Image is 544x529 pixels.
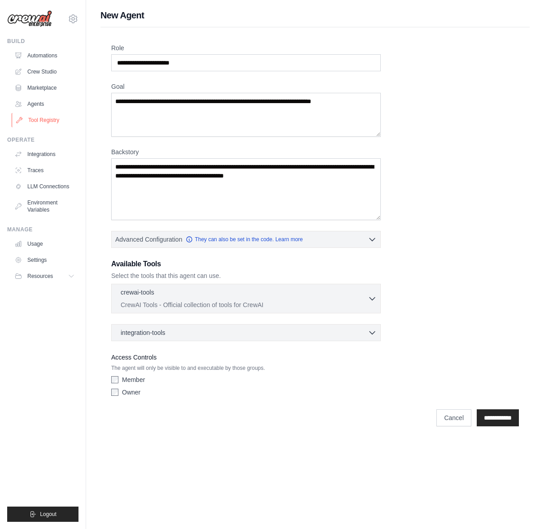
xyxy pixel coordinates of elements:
label: Goal [111,82,381,91]
p: The agent will only be visible to and executable by those groups. [111,364,381,372]
a: They can also be set in the code. Learn more [186,236,303,243]
span: integration-tools [121,328,165,337]
label: Owner [122,388,140,397]
p: crewai-tools [121,288,154,297]
p: CrewAI Tools - Official collection of tools for CrewAI [121,300,368,309]
a: Tool Registry [12,113,79,127]
div: Operate [7,136,78,143]
p: Select the tools that this agent can use. [111,271,381,280]
img: Logo [7,10,52,27]
a: Crew Studio [11,65,78,79]
a: Settings [11,253,78,267]
span: Resources [27,273,53,280]
a: Traces [11,163,78,178]
a: Usage [11,237,78,251]
button: crewai-tools CrewAI Tools - Official collection of tools for CrewAI [115,288,377,309]
a: LLM Connections [11,179,78,194]
button: integration-tools [115,328,377,337]
h3: Available Tools [111,259,381,269]
div: Build [7,38,78,45]
label: Access Controls [111,352,381,363]
h1: New Agent [100,9,530,22]
div: Manage [7,226,78,233]
a: Cancel [436,409,471,426]
button: Resources [11,269,78,283]
a: Integrations [11,147,78,161]
span: Logout [40,511,57,518]
label: Member [122,375,145,384]
label: Role [111,43,381,52]
button: Advanced Configuration They can also be set in the code. Learn more [112,231,380,247]
a: Agents [11,97,78,111]
label: Backstory [111,147,381,156]
a: Automations [11,48,78,63]
button: Logout [7,507,78,522]
span: Advanced Configuration [115,235,182,244]
a: Environment Variables [11,195,78,217]
a: Marketplace [11,81,78,95]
